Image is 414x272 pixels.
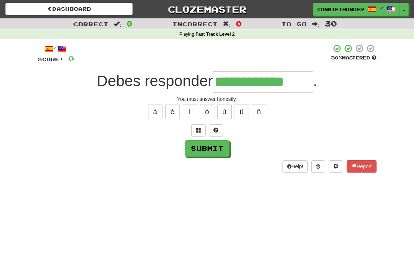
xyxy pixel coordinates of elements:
span: : [113,21,121,27]
a: Clozemaster [143,3,271,15]
span: 30 [325,19,337,28]
button: Help! [282,160,308,173]
span: 0 [236,19,242,28]
button: Round history (alt+y) [311,160,325,173]
button: ó [200,104,214,119]
span: To go [281,20,307,27]
span: ConnieThunder [317,6,364,13]
button: é [165,104,180,119]
a: ConnieThunder / [313,3,400,16]
button: Submit [185,140,230,157]
button: í [183,104,197,119]
button: ú [217,104,232,119]
button: ñ [252,104,266,119]
strong: Fast Track Level 2 [196,32,235,37]
span: 0 [126,19,133,28]
div: You must answer honestly. [38,95,377,103]
div: Mastered [331,55,377,61]
span: 50 % [331,55,342,61]
span: : [223,21,231,27]
span: / [380,6,383,11]
button: á [148,104,163,119]
span: Incorrect [172,20,218,27]
span: Debes responder [97,72,213,89]
a: Dashboard [5,3,133,15]
div: / [38,44,74,53]
span: : [312,21,320,27]
span: Score: [38,56,64,62]
button: Switch sentence to multiple choice alt+p [191,124,206,137]
button: Report [347,160,376,173]
span: 0 [68,54,74,63]
span: Correct [73,20,108,27]
button: Single letter hint - you only get 1 per sentence and score half the points! alt+h [209,124,223,137]
span: . [313,72,317,89]
button: ü [235,104,249,119]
